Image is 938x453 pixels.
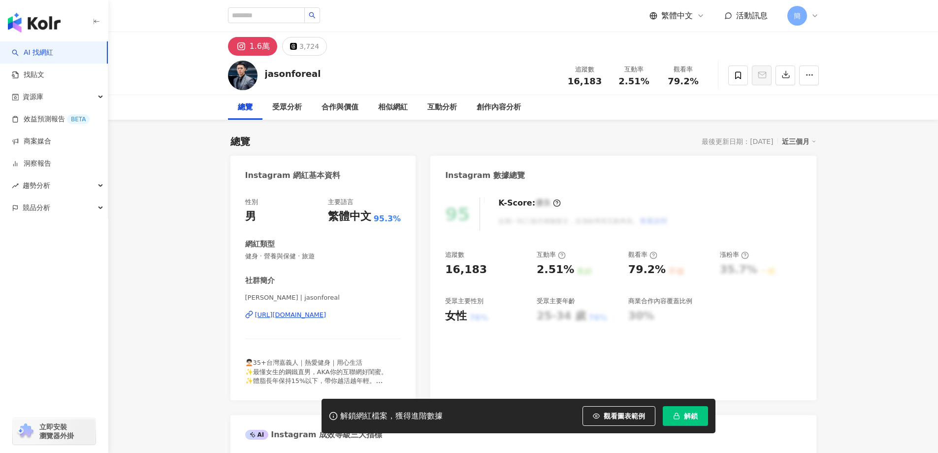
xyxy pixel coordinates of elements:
div: 總覽 [230,135,250,148]
div: 女性 [445,309,467,324]
div: Instagram 數據總覽 [445,170,525,181]
div: 男 [245,209,256,224]
div: 最後更新日期：[DATE] [702,138,773,145]
div: jasonforeal [265,68,321,80]
div: 16,183 [445,262,487,278]
span: 觀看圖表範例 [604,412,645,420]
div: 創作內容分析 [477,102,521,113]
div: 社群簡介 [245,276,275,286]
div: 合作與價值 [322,102,358,113]
a: 效益預測報告BETA [12,114,90,124]
span: 健身 · 營養與保健 · 旅遊 [245,252,401,261]
a: chrome extension立即安裝 瀏覽器外掛 [13,418,96,445]
span: 競品分析 [23,197,50,219]
div: [URL][DOMAIN_NAME] [255,311,326,319]
div: K-Score : [498,198,561,209]
span: search [309,12,316,19]
div: 3,724 [299,39,319,53]
span: 2.51% [618,76,649,86]
a: [URL][DOMAIN_NAME] [245,311,401,319]
img: logo [8,13,61,33]
span: 79.2% [668,76,698,86]
div: 解鎖網紅檔案，獲得進階數據 [340,411,443,421]
div: Instagram 成效等級三大指標 [245,429,382,440]
div: 觀看率 [628,250,657,259]
div: 相似網紅 [378,102,408,113]
span: 🧑🏻‍🦱35+台灣嘉義人｜熱愛健身｜用心生活 ✨最懂女生的鋼鐵直男，AKA你的互聯網好閨蜜。 ✨體脂長年保持15%以下，帶你越活越年輕。 ✨[DATE]零售市場行銷專業，足跡橫跨上海/台灣/澳門。 [245,359,394,402]
button: 觀看圖表範例 [582,406,655,426]
button: 1.6萬 [228,37,277,56]
span: 95.3% [374,213,401,224]
div: 互動分析 [427,102,457,113]
span: 簡 [794,10,801,21]
div: 網紅類型 [245,239,275,249]
a: 找貼文 [12,70,44,80]
span: 活動訊息 [736,11,768,20]
button: 解鎖 [663,406,708,426]
div: 繁體中文 [328,209,371,224]
div: 總覽 [238,102,253,113]
div: 追蹤數 [566,65,604,74]
div: Instagram 網紅基本資料 [245,170,341,181]
div: 互動率 [615,65,653,74]
span: 繁體中文 [661,10,693,21]
div: 主要語言 [328,198,354,207]
div: 2.51% [537,262,574,278]
div: 受眾主要年齡 [537,297,575,306]
span: 解鎖 [684,412,698,420]
span: 資源庫 [23,86,43,108]
div: 追蹤數 [445,250,464,259]
span: 立即安裝 瀏覽器外掛 [39,422,74,440]
span: [PERSON_NAME] | jasonforeal [245,293,401,302]
div: 受眾分析 [272,102,302,113]
a: 洞察報告 [12,159,51,169]
span: 16,183 [568,76,602,86]
div: 互動率 [537,250,566,259]
span: 趨勢分析 [23,174,50,197]
div: 觀看率 [665,65,702,74]
div: 近三個月 [782,135,816,148]
div: AI [245,430,269,440]
div: 商業合作內容覆蓋比例 [628,297,692,306]
div: 性別 [245,198,258,207]
div: 漲粉率 [720,250,749,259]
a: searchAI 找網紅 [12,48,53,58]
img: KOL Avatar [228,61,258,90]
a: 商案媒合 [12,137,51,146]
span: rise [12,182,19,189]
div: 受眾主要性別 [445,297,484,306]
div: 1.6萬 [250,39,270,53]
div: 79.2% [628,262,666,278]
button: 3,724 [282,37,327,56]
img: chrome extension [16,423,35,439]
